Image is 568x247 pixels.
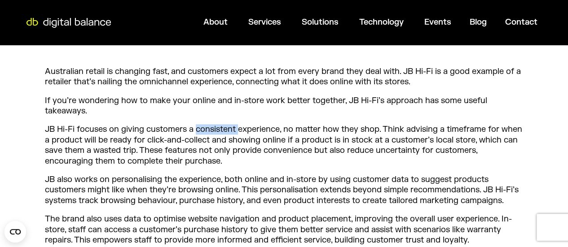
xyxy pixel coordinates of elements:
a: Blog [470,17,487,27]
a: Events [424,17,451,27]
a: Solutions [302,17,339,27]
p: JB Hi-Fi focuses on giving customers a consistent experience, no matter how they shop. Think advi... [45,124,523,166]
a: Services [248,17,281,27]
a: About [203,17,228,27]
p: The brand also uses data to optimise website navigation and product placement, improving the over... [45,214,523,245]
img: Digital Balance logo [22,18,115,28]
p: JB also works on personalising the experience, both online and in-store by using customer data to... [45,174,523,206]
div: Menu Toggle [116,13,545,31]
a: Technology [359,17,404,27]
button: Open CMP widget [4,221,26,243]
p: Australian retail is changing fast, and customers expect a lot from every brand they deal with. J... [45,66,523,87]
p: If you’re wondering how to make your online and in-store work better together, JB Hi-Fi’s approac... [45,95,523,117]
a: Contact [505,17,537,27]
nav: Menu [116,13,545,31]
